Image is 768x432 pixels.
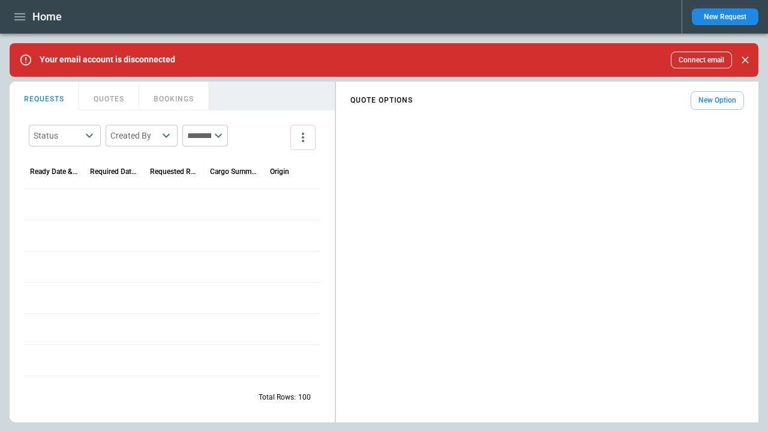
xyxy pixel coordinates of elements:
[671,52,732,68] button: Connect email
[737,52,754,68] button: Close
[79,82,139,110] button: QUOTES
[150,167,198,176] div: Requested Route
[34,130,82,142] div: Status
[10,82,79,110] button: REQUESTS
[210,167,258,176] div: Cargo Summary
[737,47,754,73] div: dismiss
[30,167,78,176] div: Ready Date & Time (UTC)
[270,167,289,176] div: Origin
[32,10,62,24] h1: Home
[350,98,413,103] h4: QUOTE OPTIONS
[692,8,758,25] button: New Request
[290,125,316,150] button: more
[298,392,311,403] p: 100
[139,82,209,110] button: BOOKINGS
[691,91,744,110] button: New Option
[90,167,138,176] div: Required Date & Time (UTC)
[110,130,158,142] div: Created By
[336,86,758,115] div: scrollable content
[40,55,175,65] p: Your email account is disconnected
[259,392,296,403] p: Total Rows:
